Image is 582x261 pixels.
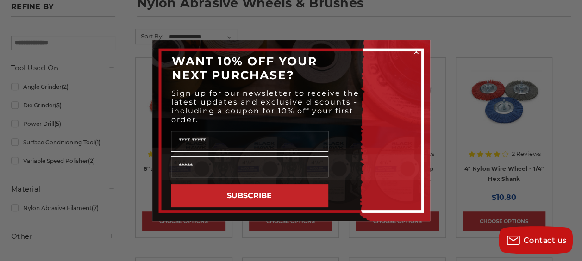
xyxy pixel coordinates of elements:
span: Contact us [524,236,567,245]
button: Close dialog [412,47,421,56]
button: Contact us [499,226,573,254]
input: Email [171,156,328,177]
button: SUBSCRIBE [171,184,328,207]
span: WANT 10% OFF YOUR NEXT PURCHASE? [172,54,317,82]
span: Sign up for our newsletter to receive the latest updates and exclusive discounts - including a co... [171,89,359,124]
